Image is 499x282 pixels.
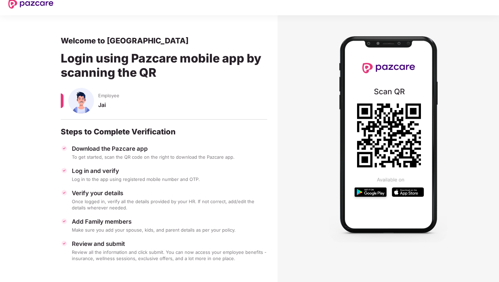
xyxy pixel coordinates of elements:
div: Make sure you add your spouse, kids, and parent details as per your policy. [72,227,267,233]
img: svg+xml;base64,PHN2ZyBpZD0iVGljay0zMngzMiIgeG1sbnM9Imh0dHA6Ly93d3cudzMub3JnLzIwMDAvc3ZnIiB3aWR0aD... [61,189,68,196]
div: Review and submit [72,240,267,248]
img: svg+xml;base64,PHN2ZyBpZD0iVGljay0zMngzMiIgeG1sbnM9Imh0dHA6Ly93d3cudzMub3JnLzIwMDAvc3ZnIiB3aWR0aD... [61,218,68,225]
div: Log in to the app using registered mobile number and OTP. [72,176,267,182]
div: Add Family members [72,218,267,225]
div: Verify your details [72,189,267,197]
img: svg+xml;base64,PHN2ZyBpZD0iVGljay0zMngzMiIgeG1sbnM9Imh0dHA6Ly93d3cudzMub3JnLzIwMDAvc3ZnIiB3aWR0aD... [61,240,68,247]
img: Mobile [329,27,447,242]
img: svg+xml;base64,PHN2ZyBpZD0iU3BvdXNlX01hbGUiIHhtbG5zPSJodHRwOi8vd3d3LnczLm9yZy8yMDAwL3N2ZyIgeG1sbn... [68,88,94,114]
div: Log in and verify [72,167,267,175]
div: Review all the information and click submit. You can now access your employee benefits - insuranc... [72,249,267,262]
div: Download the Pazcare app [72,145,267,152]
div: Login using Pazcare mobile app by scanning the QR [61,45,267,88]
img: svg+xml;base64,PHN2ZyBpZD0iVGljay0zMngzMiIgeG1sbnM9Imh0dHA6Ly93d3cudzMub3JnLzIwMDAvc3ZnIiB3aWR0aD... [61,167,68,174]
div: Welcome to [GEOGRAPHIC_DATA] [61,36,267,45]
span: Employee [98,92,119,99]
div: Once logged in, verify all the details provided by your HR. If not correct, add/edit the details ... [72,198,267,211]
div: To get started, scan the QR code on the right to download the Pazcare app. [72,154,267,160]
img: svg+xml;base64,PHN2ZyBpZD0iVGljay0zMngzMiIgeG1sbnM9Imh0dHA6Ly93d3cudzMub3JnLzIwMDAvc3ZnIiB3aWR0aD... [61,145,68,152]
div: Steps to Complete Verification [61,127,267,136]
div: Jai [98,101,267,115]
